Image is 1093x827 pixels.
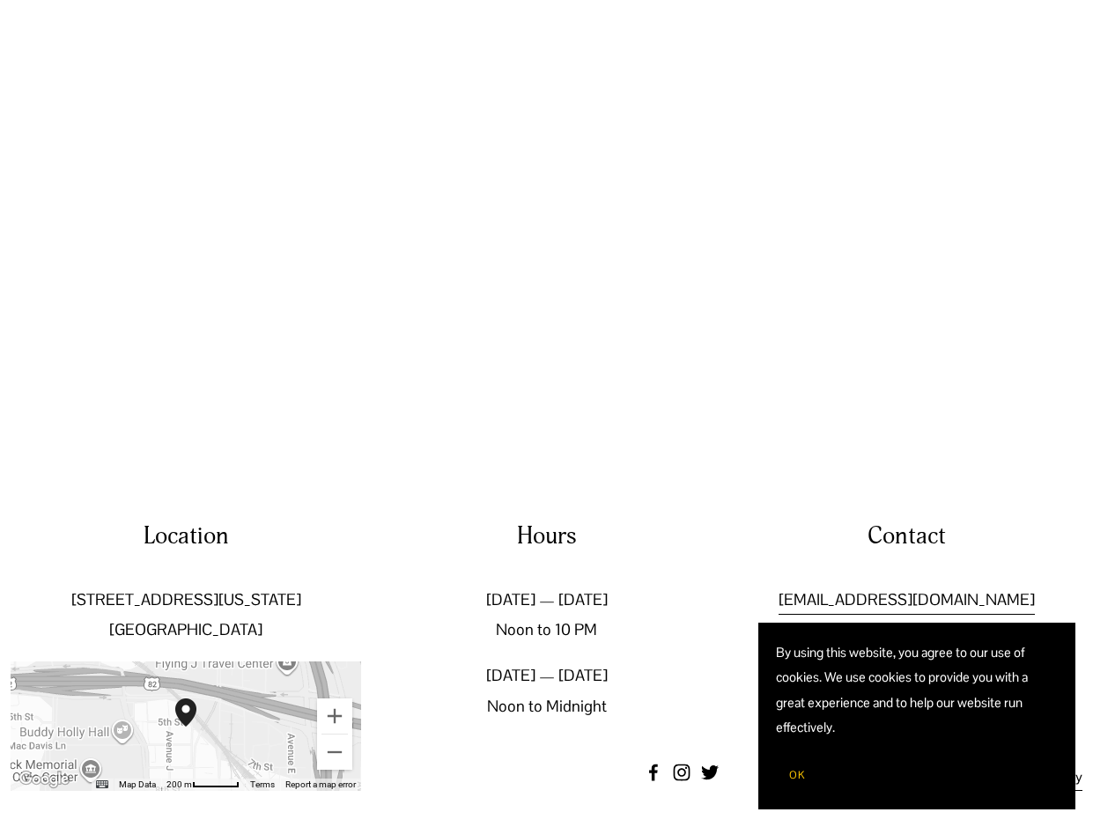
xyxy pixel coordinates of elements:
[701,764,719,781] a: twitter-unauth
[11,585,361,645] p: [STREET_ADDRESS][US_STATE] [GEOGRAPHIC_DATA]
[776,640,1058,741] p: By using this website, you agree to our use of cookies. We use cookies to provide you with a grea...
[789,768,805,782] span: OK
[732,521,1082,553] h4: Contact
[371,661,721,720] p: [DATE] — [DATE] Noon to Midnight
[758,623,1075,809] section: Cookie banner
[371,521,721,553] h4: Hours
[250,779,275,789] a: Terms
[779,585,1035,615] a: [EMAIL_ADDRESS][DOMAIN_NAME]
[838,615,976,645] a: [PHONE_NUMBER]
[166,779,192,789] span: 200 m
[317,698,352,734] button: Zoom in
[11,521,361,553] h4: Location
[371,585,721,645] p: [DATE] — [DATE] Noon to 10 PM
[645,764,662,781] a: Facebook
[317,735,352,770] button: Zoom out
[119,779,156,791] button: Map Data
[96,779,108,791] button: Keyboard shortcuts
[175,698,218,755] div: Two Docs Brewing Co. 502 Texas Avenue Lubbock, TX, 79401, United States
[15,768,73,791] img: Google
[161,779,245,791] button: Map Scale: 200 m per 50 pixels
[673,764,691,781] a: instagram-unauth
[285,779,356,789] a: Report a map error
[776,758,818,792] button: OK
[15,768,73,791] a: Open this area in Google Maps (opens a new window)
